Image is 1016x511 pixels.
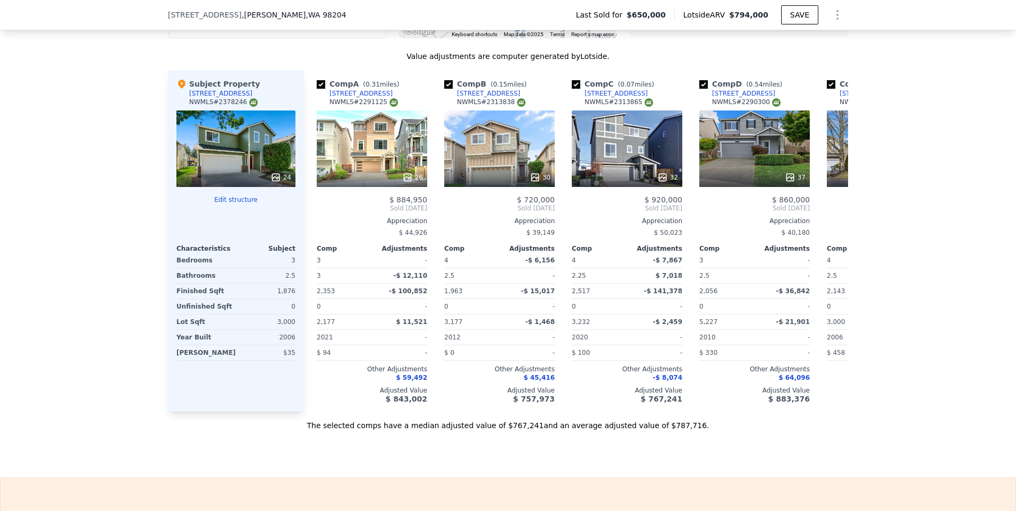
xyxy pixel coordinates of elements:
[317,257,321,264] span: 3
[526,257,555,264] span: -$ 6,156
[827,330,880,345] div: 2006
[653,374,682,381] span: -$ 8,074
[374,299,427,314] div: -
[572,217,682,225] div: Appreciation
[778,374,810,381] span: $ 64,096
[176,79,260,89] div: Subject Property
[444,318,462,326] span: 3,177
[572,386,682,395] div: Adjusted Value
[526,318,555,326] span: -$ 1,468
[629,345,682,360] div: -
[699,217,810,225] div: Appreciation
[699,318,717,326] span: 5,227
[502,268,555,283] div: -
[317,89,393,98] a: [STREET_ADDRESS]
[317,268,370,283] div: 3
[629,330,682,345] div: -
[444,204,555,212] span: Sold [DATE]
[785,172,806,183] div: 37
[242,10,346,20] span: , [PERSON_NAME]
[572,89,648,98] a: [STREET_ADDRESS]
[614,81,658,88] span: ( miles)
[827,386,937,395] div: Adjusted Value
[390,195,427,204] span: $ 884,950
[176,345,236,360] div: [PERSON_NAME]
[444,268,497,283] div: 2.5
[699,287,717,295] span: 2,056
[776,287,810,295] span: -$ 36,842
[749,81,763,88] span: 0.54
[176,299,234,314] div: Unfinished Sqft
[389,287,427,295] span: -$ 100,852
[444,349,454,356] span: $ 0
[572,268,625,283] div: 2.25
[317,303,321,310] span: 0
[742,81,786,88] span: ( miles)
[372,244,427,253] div: Adjustments
[168,10,242,20] span: [STREET_ADDRESS]
[168,412,848,431] div: The selected comps have a median adjusted value of $767,241 and an average adjusted value of $787...
[452,31,497,38] button: Keyboard shortcuts
[513,395,555,403] span: $ 757,973
[399,229,427,236] span: $ 44,926
[840,98,908,107] div: NWMLS # 2334922
[176,284,234,299] div: Finished Sqft
[502,345,555,360] div: -
[502,330,555,345] div: -
[444,303,448,310] span: 0
[366,81,380,88] span: 0.31
[827,365,937,373] div: Other Adjustments
[768,395,810,403] span: $ 883,376
[359,81,403,88] span: ( miles)
[757,345,810,360] div: -
[396,318,427,326] span: $ 11,521
[699,79,786,89] div: Comp D
[572,244,627,253] div: Comp
[317,244,372,253] div: Comp
[827,287,845,295] span: 2,143
[329,98,398,107] div: NWMLS # 2291125
[827,257,831,264] span: 4
[238,314,295,329] div: 3,000
[699,204,810,212] span: Sold [DATE]
[238,268,295,283] div: 2.5
[444,287,462,295] span: 1,963
[374,253,427,268] div: -
[827,79,913,89] div: Comp E
[827,4,848,25] button: Show Options
[317,217,427,225] div: Appreciation
[699,386,810,395] div: Adjusted Value
[317,79,403,89] div: Comp A
[699,268,752,283] div: 2.5
[757,330,810,345] div: -
[393,272,427,279] span: -$ 12,110
[499,244,555,253] div: Adjustments
[644,287,682,295] span: -$ 141,378
[699,89,775,98] a: [STREET_ADDRESS]
[627,244,682,253] div: Adjustments
[306,11,346,19] span: , WA 98204
[572,303,576,310] span: 0
[827,217,937,225] div: Appreciation
[653,257,682,264] span: -$ 7,867
[827,303,831,310] span: 0
[444,330,497,345] div: 2012
[493,81,507,88] span: 0.15
[755,244,810,253] div: Adjustments
[176,195,295,204] button: Edit structure
[699,330,752,345] div: 2010
[757,299,810,314] div: -
[386,395,427,403] span: $ 843,002
[317,318,335,326] span: 2,177
[317,204,427,212] span: Sold [DATE]
[699,349,717,356] span: $ 330
[626,10,666,20] span: $650,000
[641,395,682,403] span: $ 767,241
[530,172,551,183] div: 30
[504,31,544,37] span: Map data ©2025
[238,299,295,314] div: 0
[189,98,258,107] div: NWMLS # 2378246
[236,244,295,253] div: Subject
[827,268,880,283] div: 2.5
[240,345,295,360] div: $35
